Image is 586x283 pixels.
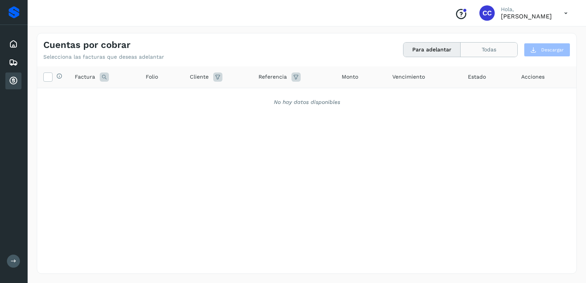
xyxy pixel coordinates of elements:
[524,43,570,57] button: Descargar
[5,36,21,53] div: Inicio
[146,73,158,81] span: Folio
[342,73,358,81] span: Monto
[541,46,564,53] span: Descargar
[5,72,21,89] div: Cuentas por cobrar
[43,54,164,60] p: Selecciona las facturas que deseas adelantar
[501,13,552,20] p: Carlos Cardiel Castro
[5,54,21,71] div: Embarques
[468,73,486,81] span: Estado
[43,39,130,51] h4: Cuentas por cobrar
[392,73,425,81] span: Vencimiento
[403,43,461,57] button: Para adelantar
[521,73,545,81] span: Acciones
[501,6,552,13] p: Hola,
[258,73,287,81] span: Referencia
[461,43,517,57] button: Todas
[47,98,566,106] div: No hay datos disponibles
[75,73,95,81] span: Factura
[190,73,209,81] span: Cliente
